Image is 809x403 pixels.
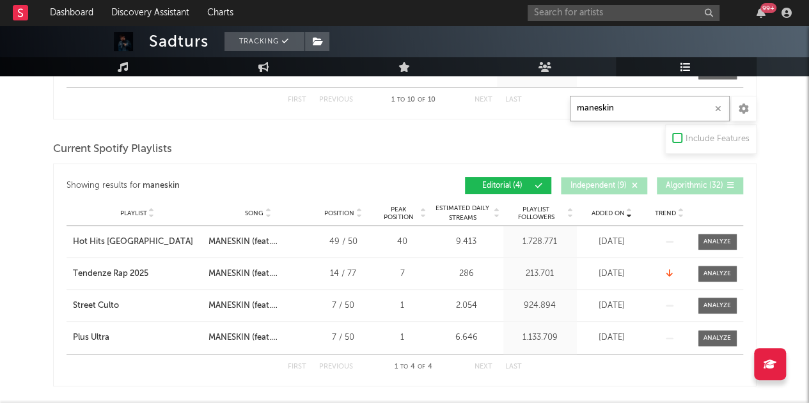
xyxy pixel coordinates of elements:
[686,132,750,147] div: Include Features
[67,177,405,194] div: Showing results for
[379,300,427,312] div: 1
[245,209,263,217] span: Song
[73,300,119,312] div: Street Culto
[120,209,147,217] span: Playlist
[665,182,724,190] span: Algorithmic ( 32 )
[507,300,574,312] div: 924.894
[73,268,148,280] div: Tendenze Rap 2025
[507,236,574,248] div: 1.728.771
[580,300,644,312] div: [DATE]
[507,331,574,344] div: 1.133.709
[73,268,202,280] a: Tendenze Rap 2025
[760,3,776,13] div: 99 +
[475,363,492,370] button: Next
[149,32,208,51] div: Sadturs
[288,96,306,103] button: First
[580,331,644,344] div: [DATE]
[580,236,644,248] div: [DATE]
[418,97,425,103] span: of
[208,236,308,248] div: MANESKIN (feat. [PERSON_NAME][DEMOGRAPHIC_DATA])
[507,268,574,280] div: 213.701
[379,360,449,375] div: 1 4 4
[400,364,408,370] span: to
[505,96,522,103] button: Last
[433,300,500,312] div: 2.054
[379,331,427,344] div: 1
[73,331,202,344] a: Plus Ultra
[208,331,308,344] div: MANESKIN (feat. [PERSON_NAME][DEMOGRAPHIC_DATA])
[505,363,522,370] button: Last
[757,8,766,18] button: 99+
[208,268,308,280] div: MANESKIN (feat. [PERSON_NAME][DEMOGRAPHIC_DATA])
[53,142,172,157] span: Current Spotify Playlists
[473,182,532,190] span: Editorial ( 4 )
[379,93,449,108] div: 1 10 10
[507,206,566,221] span: Playlist Followers
[418,364,425,370] span: of
[433,236,500,248] div: 9.413
[379,236,427,248] div: 40
[465,177,551,194] button: Editorial(4)
[379,206,419,221] span: Peak Position
[73,236,202,248] a: Hot Hits [GEOGRAPHIC_DATA]
[73,331,109,344] div: Plus Ultra
[433,204,492,223] span: Estimated Daily Streams
[561,177,647,194] button: Independent(9)
[570,96,730,121] input: Search Playlists/Charts
[224,32,304,51] button: Tracking
[569,182,628,190] span: Independent ( 9 )
[143,178,180,194] div: maneskin
[324,209,354,217] span: Position
[319,363,353,370] button: Previous
[657,177,743,194] button: Algorithmic(32)
[528,5,719,21] input: Search for artists
[319,96,353,103] button: Previous
[397,97,405,103] span: to
[288,363,306,370] button: First
[655,209,676,217] span: Trend
[315,300,372,312] div: 7 / 50
[433,331,500,344] div: 6.646
[73,236,193,248] div: Hot Hits [GEOGRAPHIC_DATA]
[379,268,427,280] div: 7
[475,96,492,103] button: Next
[433,268,500,280] div: 286
[315,268,372,280] div: 14 / 77
[592,209,625,217] span: Added On
[315,236,372,248] div: 49 / 50
[315,331,372,344] div: 7 / 50
[580,268,644,280] div: [DATE]
[73,300,202,312] a: Street Culto
[208,300,308,312] div: MANESKIN (feat. [PERSON_NAME][DEMOGRAPHIC_DATA])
